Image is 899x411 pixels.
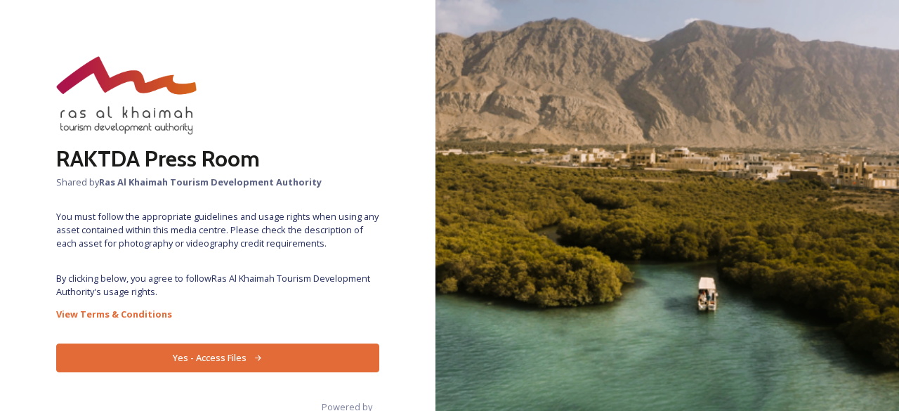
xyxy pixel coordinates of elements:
[56,210,379,251] span: You must follow the appropriate guidelines and usage rights when using any asset contained within...
[56,344,379,372] button: Yes - Access Files
[99,176,322,188] strong: Ras Al Khaimah Tourism Development Authority
[56,308,172,320] strong: View Terms & Conditions
[56,56,197,135] img: raktda_eng_new-stacked-logo_rgb.png
[56,142,379,176] h2: RAKTDA Press Room
[56,272,379,299] span: By clicking below, you agree to follow Ras Al Khaimah Tourism Development Authority 's usage rights.
[56,176,379,189] span: Shared by
[56,306,379,322] a: View Terms & Conditions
